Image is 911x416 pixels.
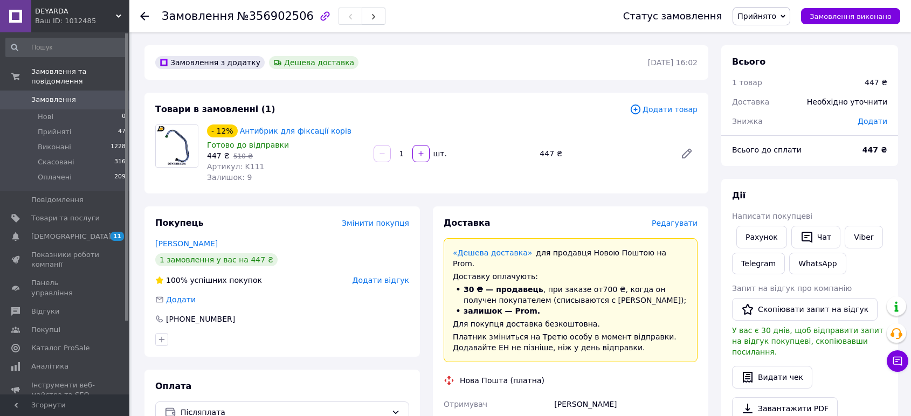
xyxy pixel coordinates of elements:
[140,11,149,22] div: Повернутися назад
[122,112,126,122] span: 0
[453,318,688,329] div: Для покупця доставка безкоштовна.
[431,148,448,159] div: шт.
[789,253,846,274] a: WhatsApp
[732,298,878,321] button: Скопіювати запит на відгук
[240,127,351,135] a: Антибрик для фіксації корів
[732,366,812,389] button: Видати чек
[453,247,688,269] div: для продавця Новою Поштою на Prom.
[342,219,409,227] span: Змінити покупця
[207,124,238,137] div: - 12%
[31,278,100,297] span: Панель управління
[155,275,262,286] div: успішних покупок
[155,253,278,266] div: 1 замовлення у вас на 447 ₴
[31,380,100,400] span: Інструменти веб-майстра та SEO
[676,143,698,164] a: Редагувати
[31,250,100,269] span: Показники роботи компанії
[630,103,698,115] span: Додати товар
[155,104,275,114] span: Товари в замовленні (1)
[156,125,198,167] img: Антибрик для фіксації корів
[38,142,71,152] span: Виконані
[207,173,252,182] span: Залишок: 9
[732,212,812,220] span: Написати покупцеві
[38,127,71,137] span: Прийняті
[444,218,491,228] span: Доставка
[269,56,358,69] div: Дешева доставка
[31,362,68,371] span: Аналітика
[732,284,852,293] span: Запит на відгук про компанію
[118,127,126,137] span: 47
[732,253,785,274] a: Telegram
[155,381,191,391] span: Оплата
[155,239,218,248] a: [PERSON_NAME]
[648,58,698,67] time: [DATE] 16:02
[737,12,776,20] span: Прийнято
[887,350,908,372] button: Чат з покупцем
[791,226,840,248] button: Чат
[732,57,765,67] span: Всього
[552,394,700,414] div: [PERSON_NAME]
[111,232,124,241] span: 11
[166,295,196,304] span: Додати
[453,284,688,306] li: , при заказе от 700 ₴ , когда он получен покупателем (списываются с [PERSON_NAME]);
[800,90,894,114] div: Необхідно уточнити
[31,307,59,316] span: Відгуки
[31,232,111,241] span: [DEMOGRAPHIC_DATA]
[165,314,236,324] div: [PHONE_NUMBER]
[732,145,802,154] span: Всього до сплати
[35,16,129,26] div: Ваш ID: 1012485
[5,38,127,57] input: Пошук
[353,276,409,285] span: Додати відгук
[207,162,264,171] span: Артикул: K111
[155,218,204,228] span: Покупець
[457,375,547,386] div: Нова Пошта (платна)
[207,151,230,160] span: 447 ₴
[162,10,234,23] span: Замовлення
[35,6,116,16] span: DEYARDA
[652,219,698,227] span: Редагувати
[114,157,126,167] span: 316
[732,326,884,356] span: У вас є 30 днів, щоб відправити запит на відгук покупцеві, скопіювавши посилання.
[38,112,53,122] span: Нові
[233,152,253,160] span: 510 ₴
[845,226,882,248] a: Viber
[865,77,887,88] div: 447 ₴
[444,400,487,408] span: Отримувач
[111,142,126,152] span: 1228
[166,276,188,285] span: 100%
[464,307,540,315] span: залишок — Prom.
[155,56,265,69] div: Замовлення з додатку
[535,146,672,161] div: 447 ₴
[732,98,769,106] span: Доставка
[732,117,763,126] span: Знижка
[736,226,787,248] button: Рахунок
[732,190,746,200] span: Дії
[464,285,543,294] span: 30 ₴ — продавець
[31,343,89,353] span: Каталог ProSale
[207,141,289,149] span: Готово до відправки
[237,10,314,23] span: №356902506
[31,67,129,86] span: Замовлення та повідомлення
[453,271,688,282] div: Доставку оплачують:
[31,195,84,205] span: Повідомлення
[38,172,72,182] span: Оплачені
[858,117,887,126] span: Додати
[31,213,100,223] span: Товари та послуги
[623,11,722,22] div: Статус замовлення
[31,325,60,335] span: Покупці
[114,172,126,182] span: 209
[801,8,900,24] button: Замовлення виконано
[453,331,688,353] div: Платник зміниться на Третю особу в момент відправки. Додавайте ЕН не пізніше, ніж у день відправки.
[453,248,532,257] a: «Дешева доставка»
[31,95,76,105] span: Замовлення
[862,145,887,154] b: 447 ₴
[810,12,892,20] span: Замовлення виконано
[38,157,74,167] span: Скасовані
[732,78,762,87] span: 1 товар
